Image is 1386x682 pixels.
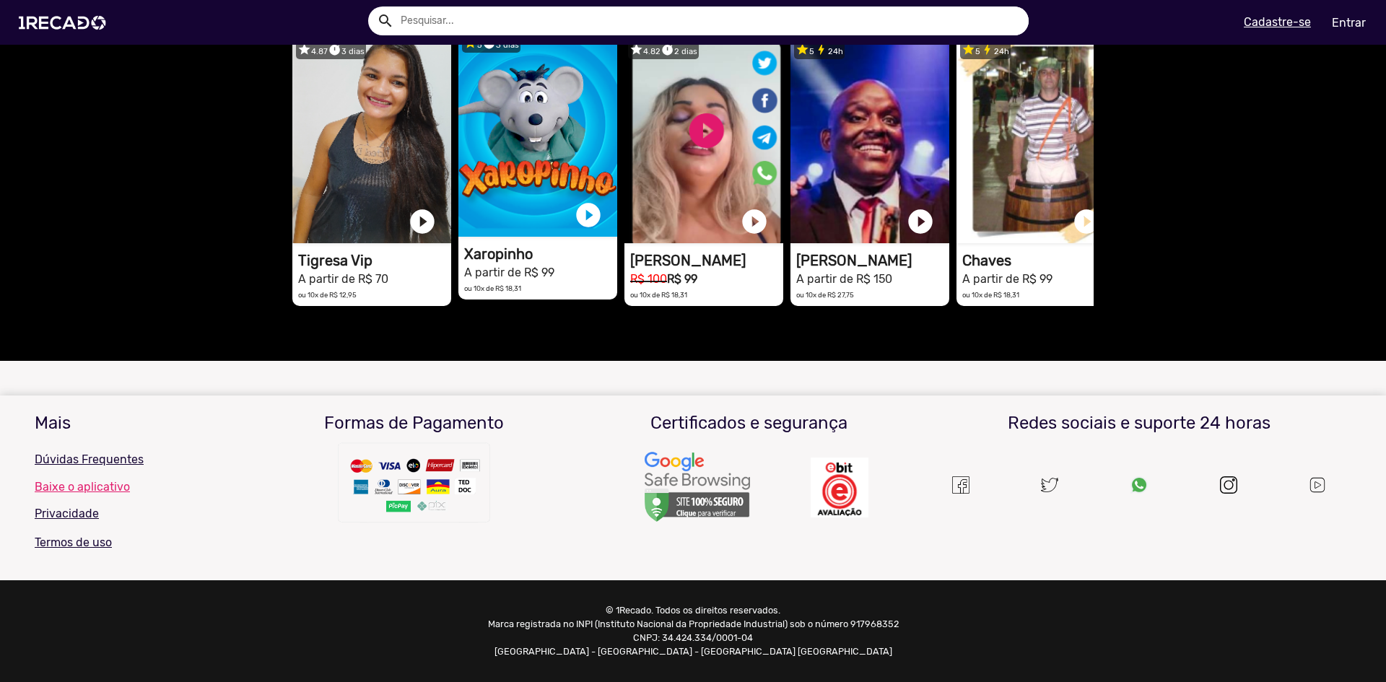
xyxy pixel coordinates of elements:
[377,12,394,30] mat-icon: Example home icon
[796,272,892,286] small: A partir de R$ 150
[740,207,769,236] a: play_circle_filled
[298,252,451,269] h1: Tigresa Vip
[952,476,969,494] img: Um recado,1Recado,1 recado,vídeo de famosos,site para pagar famosos,vídeos e lives exclusivas de ...
[292,34,451,243] video: 1RECADO vídeos dedicados para fãs e empresas
[962,291,1019,299] small: ou 10x de R$ 18,31
[35,480,236,494] a: Baixe o aplicativo
[630,291,687,299] small: ou 10x de R$ 18,31
[458,27,617,237] video: 1RECADO vídeos dedicados para fãs e empresas
[298,272,388,286] small: A partir de R$ 70
[962,252,1115,269] h1: Chaves
[1244,15,1311,29] u: Cadastre-se
[906,207,935,236] a: play_circle_filled
[35,534,236,551] p: Termos de uso
[35,413,236,434] h3: Mais
[962,272,1052,286] small: A partir de R$ 99
[630,272,667,286] small: R$ 100
[35,505,236,523] p: Privacidade
[464,266,554,279] small: A partir de R$ 99
[482,603,905,659] p: © 1Recado. Todos os direitos reservados. Marca registrada no INPI (Instituto Nacional da Propried...
[1322,10,1375,35] a: Entrar
[464,245,617,263] h1: Xaropinho
[1220,476,1237,494] img: instagram.svg
[335,440,494,533] img: Um recado,1Recado,1 recado,vídeo de famosos,site para pagar famosos,vídeos e lives exclusivas de ...
[1041,476,1058,494] img: twitter.svg
[927,413,1351,434] h3: Redes sociais e suporte 24 horas
[643,451,751,525] img: Um recado,1Recado,1 recado,vídeo de famosos,site para pagar famosos,vídeos e lives exclusivas de ...
[667,272,697,286] b: R$ 99
[390,6,1029,35] input: Pesquisar...
[593,413,906,434] h3: Certificados e segurança
[1130,476,1148,494] img: Um recado,1Recado,1 recado,vídeo de famosos,site para pagar famosos,vídeos e lives exclusivas de ...
[630,252,783,269] h1: [PERSON_NAME]
[956,34,1115,243] video: 1RECADO vídeos dedicados para fãs e empresas
[811,458,868,517] img: Um recado,1Recado,1 recado,vídeo de famosos,site para pagar famosos,vídeos e lives exclusivas de ...
[298,291,357,299] small: ou 10x de R$ 12,95
[796,291,854,299] small: ou 10x de R$ 27,75
[790,34,949,243] video: 1RECADO vídeos dedicados para fãs e empresas
[1072,207,1101,236] a: play_circle_filled
[258,413,571,434] h3: Formas de Pagamento
[1308,476,1327,494] img: Um recado,1Recado,1 recado,vídeo de famosos,site para pagar famosos,vídeos e lives exclusivas de ...
[796,252,949,269] h1: [PERSON_NAME]
[372,7,397,32] button: Example home icon
[408,207,437,236] a: play_circle_filled
[35,451,236,468] p: Dúvidas Frequentes
[464,284,521,292] small: ou 10x de R$ 18,31
[624,34,783,243] video: 1RECADO vídeos dedicados para fãs e empresas
[574,201,603,229] a: play_circle_filled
